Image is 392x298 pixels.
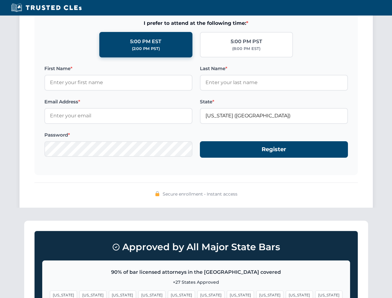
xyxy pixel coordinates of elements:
[200,141,348,158] button: Register
[200,98,348,106] label: State
[232,46,260,52] div: (8:00 PM EST)
[44,19,348,27] span: I prefer to attend at the following time:
[200,75,348,90] input: Enter your last name
[200,65,348,72] label: Last Name
[44,98,192,106] label: Email Address
[42,239,350,255] h3: Approved by All Major State Bars
[132,46,160,52] div: (2:00 PM PST)
[50,268,342,276] p: 90% of bar licensed attorneys in the [GEOGRAPHIC_DATA] covered
[44,108,192,124] input: Enter your email
[155,191,160,196] img: 🔒
[50,279,342,286] p: +27 States Approved
[163,191,237,197] span: Secure enrollment • Instant access
[130,38,161,46] div: 5:00 PM EST
[44,65,192,72] label: First Name
[9,3,83,12] img: Trusted CLEs
[44,75,192,90] input: Enter your first name
[231,38,262,46] div: 5:00 PM PST
[200,108,348,124] input: Florida (FL)
[44,131,192,139] label: Password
